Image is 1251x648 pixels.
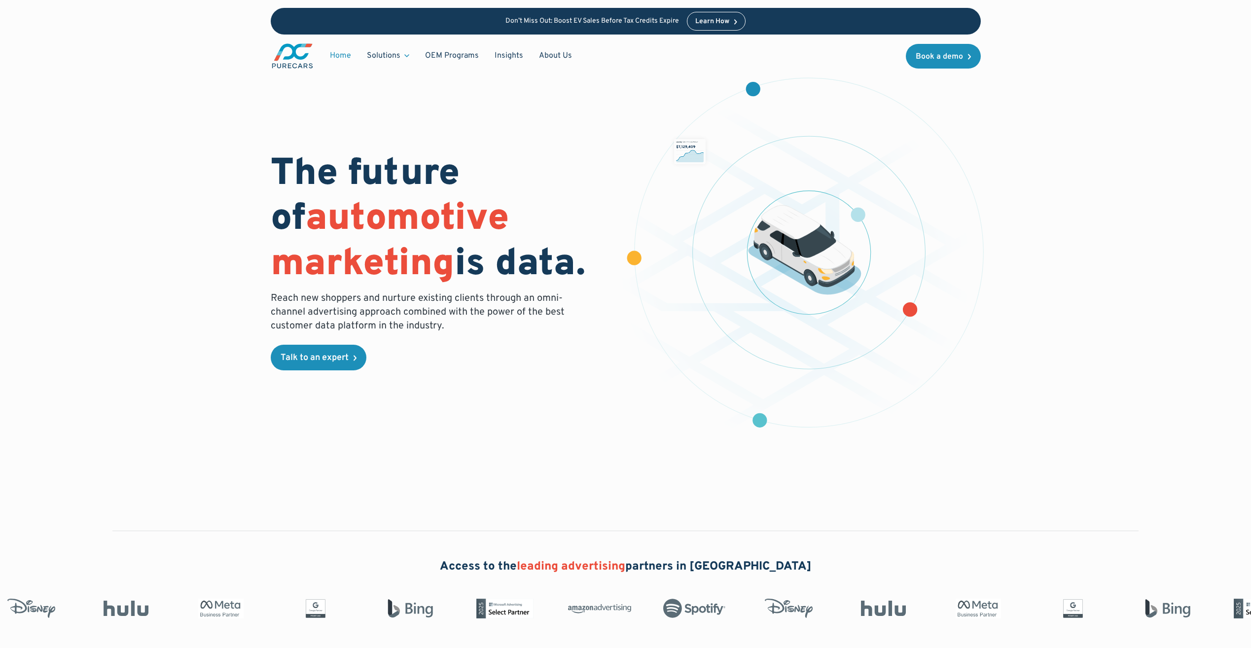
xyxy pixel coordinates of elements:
[440,559,812,576] h2: Access to the partners in [GEOGRAPHIC_DATA]
[271,196,509,288] span: automotive marketing
[1024,599,1087,618] img: Google Partner
[417,46,487,65] a: OEM Programs
[906,44,981,69] a: Book a demo
[517,559,625,574] span: leading advertising
[687,12,746,31] a: Learn How
[271,345,366,370] a: Talk to an expert
[645,599,709,618] img: Spotify
[695,18,729,25] div: Learn How
[271,291,571,333] p: Reach new shoppers and nurture existing clients through an omni-channel advertising approach comb...
[835,601,898,616] img: Hulu
[748,205,861,295] img: illustration of a vehicle
[271,42,314,70] img: purecars logo
[487,46,531,65] a: Insights
[505,17,679,26] p: Don’t Miss Out: Boost EV Sales Before Tax Credits Expire
[916,53,963,61] div: Book a demo
[271,152,614,288] h1: The future of is data.
[740,599,803,618] img: Disney
[281,354,349,362] div: Talk to an expert
[172,599,235,618] img: Meta Business Partner
[929,599,993,618] img: Meta Business Partner
[361,599,425,618] img: Bing
[271,42,314,70] a: main
[77,601,141,616] img: Hulu
[367,50,400,61] div: Solutions
[1119,599,1182,618] img: Bing
[674,139,706,164] img: chart showing monthly dealership revenue of $7m
[456,599,519,618] img: Microsoft Advertising Partner
[551,601,614,616] img: Amazon Advertising
[267,599,330,618] img: Google Partner
[531,46,580,65] a: About Us
[359,46,417,65] div: Solutions
[322,46,359,65] a: Home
